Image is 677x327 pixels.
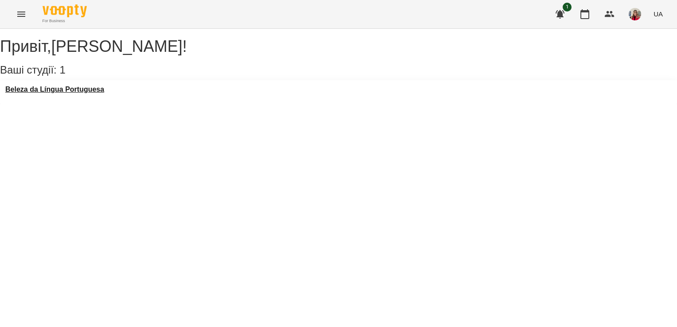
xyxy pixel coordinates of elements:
button: Menu [11,4,32,25]
span: UA [654,9,663,19]
button: UA [650,6,666,22]
span: 1 [563,3,572,12]
span: For Business [43,18,87,24]
a: Beleza da Língua Portuguesa [5,86,104,93]
span: 1 [59,64,65,76]
img: eb3c061b4bf570e42ddae9077fa72d47.jpg [629,8,641,20]
img: Voopty Logo [43,4,87,17]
